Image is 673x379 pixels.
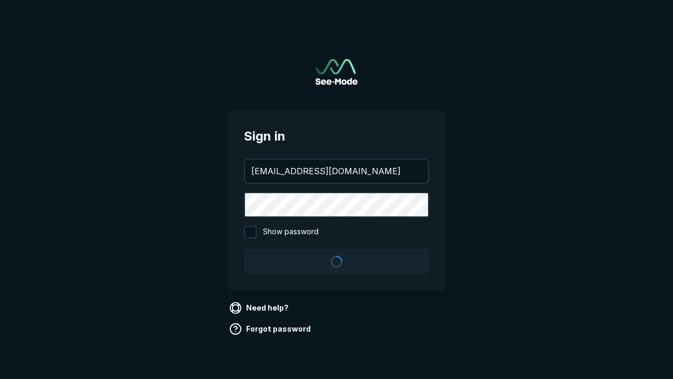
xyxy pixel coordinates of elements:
span: Show password [263,226,319,238]
input: your@email.com [245,159,428,183]
a: Go to sign in [315,59,358,85]
span: Sign in [244,127,429,146]
a: Need help? [227,300,293,316]
img: See-Mode Logo [315,59,358,85]
a: Forgot password [227,321,315,337]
